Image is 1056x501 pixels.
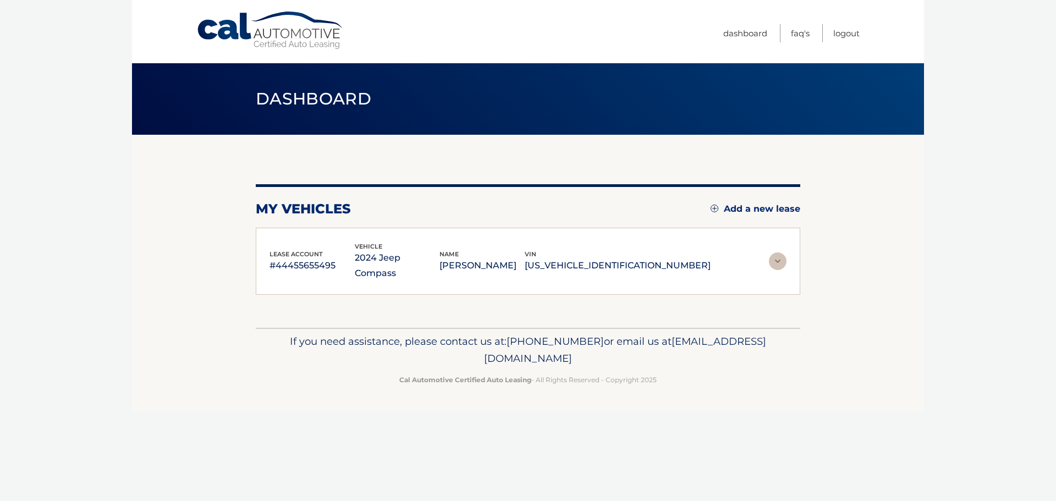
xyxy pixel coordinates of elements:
[833,24,860,42] a: Logout
[269,258,355,273] p: #44455655495
[196,11,345,50] a: Cal Automotive
[269,250,323,258] span: lease account
[769,252,787,270] img: accordion-rest.svg
[791,24,810,42] a: FAQ's
[439,258,525,273] p: [PERSON_NAME]
[711,205,718,212] img: add.svg
[263,333,793,368] p: If you need assistance, please contact us at: or email us at
[711,203,800,214] a: Add a new lease
[525,258,711,273] p: [US_VEHICLE_IDENTIFICATION_NUMBER]
[723,24,767,42] a: Dashboard
[525,250,536,258] span: vin
[355,250,440,281] p: 2024 Jeep Compass
[256,89,371,109] span: Dashboard
[263,374,793,386] p: - All Rights Reserved - Copyright 2025
[355,243,382,250] span: vehicle
[256,201,351,217] h2: my vehicles
[507,335,604,348] span: [PHONE_NUMBER]
[399,376,531,384] strong: Cal Automotive Certified Auto Leasing
[439,250,459,258] span: name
